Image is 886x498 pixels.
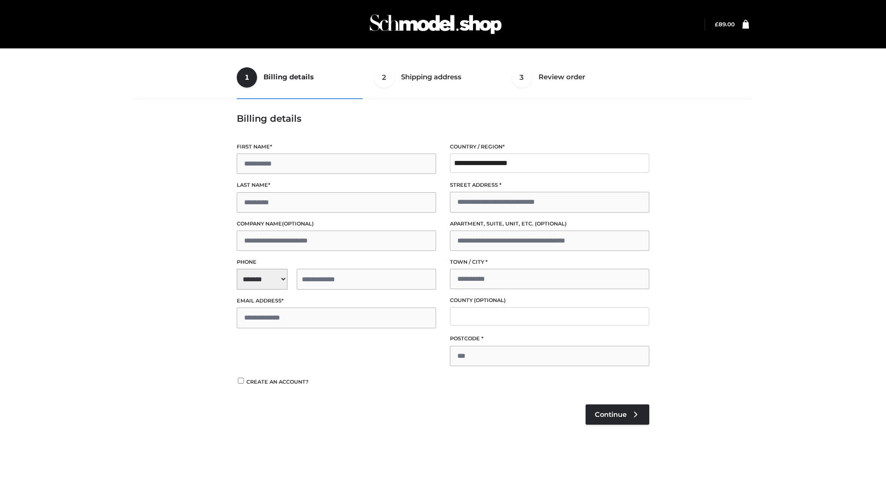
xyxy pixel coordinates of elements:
[237,181,436,190] label: Last name
[450,296,649,305] label: County
[450,334,649,343] label: Postcode
[474,297,506,303] span: (optional)
[450,181,649,190] label: Street address
[450,258,649,267] label: Town / City
[237,258,436,267] label: Phone
[535,220,567,227] span: (optional)
[450,142,649,151] label: Country / Region
[715,21,735,28] a: £89.00
[715,21,735,28] bdi: 89.00
[586,404,649,425] a: Continue
[715,21,718,28] span: £
[237,378,245,384] input: Create an account?
[366,6,505,42] img: Schmodel Admin 964
[595,410,627,419] span: Continue
[237,296,436,305] label: Email address
[246,379,309,385] span: Create an account?
[282,220,314,227] span: (optional)
[450,219,649,228] label: Apartment, suite, unit, etc.
[237,142,436,151] label: First name
[237,219,436,228] label: Company name
[237,113,649,124] h3: Billing details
